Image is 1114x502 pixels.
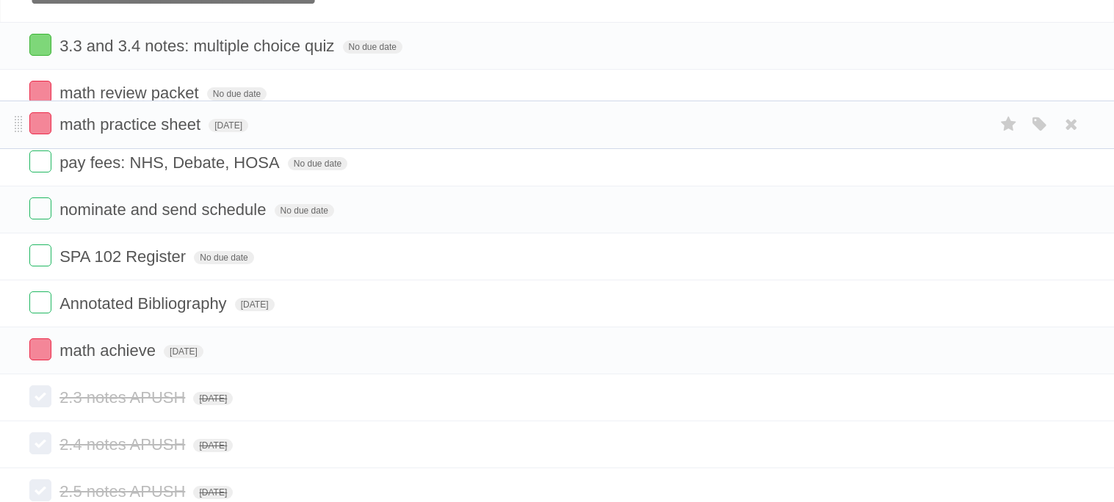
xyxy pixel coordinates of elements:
[164,345,203,358] span: [DATE]
[29,338,51,360] label: Done
[995,112,1023,137] label: Star task
[29,291,51,313] label: Done
[29,244,51,266] label: Done
[59,200,270,219] span: nominate and send schedule
[193,392,233,405] span: [DATE]
[29,432,51,454] label: Done
[29,150,51,172] label: Done
[59,482,189,501] span: 2.5 notes APUSH
[59,84,203,102] span: math review packet
[59,435,189,454] span: 2.4 notes APUSH
[194,251,253,264] span: No due date
[343,40,402,54] span: No due date
[275,204,334,217] span: No due date
[59,341,159,360] span: math achieve
[59,153,283,172] span: pay fees: NHS, Debate, HOSA
[207,87,267,101] span: No due date
[29,385,51,407] label: Done
[29,81,51,103] label: Done
[288,157,347,170] span: No due date
[29,197,51,219] label: Done
[193,439,233,452] span: [DATE]
[193,486,233,499] span: [DATE]
[59,115,204,134] span: math practice sheet
[209,119,248,132] span: [DATE]
[235,298,275,311] span: [DATE]
[59,247,189,266] span: SPA 102 Register
[29,34,51,56] label: Done
[29,479,51,501] label: Done
[59,388,189,407] span: 2.3 notes APUSH
[29,112,51,134] label: Done
[59,294,231,313] span: Annotated Bibliography
[59,37,338,55] span: 3.3 and 3.4 notes: multiple choice quiz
